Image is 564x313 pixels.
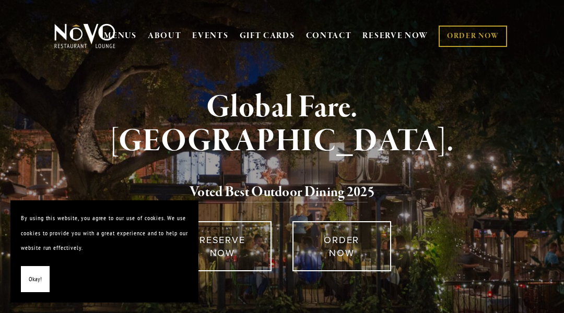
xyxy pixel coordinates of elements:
[29,272,42,287] span: Okay!
[10,200,198,303] section: Cookie banner
[306,26,352,46] a: CONTACT
[148,31,182,41] a: ABOUT
[240,26,295,46] a: GIFT CARDS
[104,31,137,41] a: MENUS
[21,266,50,293] button: Okay!
[110,88,454,161] strong: Global Fare. [GEOGRAPHIC_DATA].
[439,26,507,47] a: ORDER NOW
[21,211,188,256] p: By using this website, you agree to our use of cookies. We use cookies to provide you with a grea...
[190,183,368,203] a: Voted Best Outdoor Dining 202
[66,182,498,203] h2: 5
[292,221,391,271] a: ORDER NOW
[362,26,428,46] a: RESERVE NOW
[173,221,272,271] a: RESERVE NOW
[52,23,118,49] img: Novo Restaurant &amp; Lounge
[192,31,228,41] a: EVENTS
